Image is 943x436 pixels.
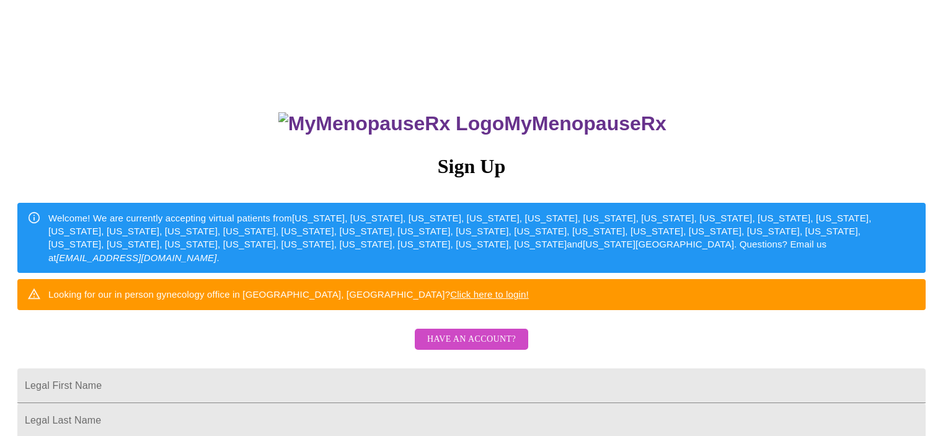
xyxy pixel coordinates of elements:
em: [EMAIL_ADDRESS][DOMAIN_NAME] [56,252,217,263]
div: Welcome! We are currently accepting virtual patients from [US_STATE], [US_STATE], [US_STATE], [US... [48,207,916,270]
a: Have an account? [412,342,531,353]
h3: MyMenopauseRx [19,112,926,135]
button: Have an account? [415,329,528,350]
a: Click here to login! [450,289,529,300]
h3: Sign Up [17,155,926,178]
img: MyMenopauseRx Logo [278,112,504,135]
span: Have an account? [427,332,516,347]
div: Looking for our in person gynecology office in [GEOGRAPHIC_DATA], [GEOGRAPHIC_DATA]? [48,283,529,306]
